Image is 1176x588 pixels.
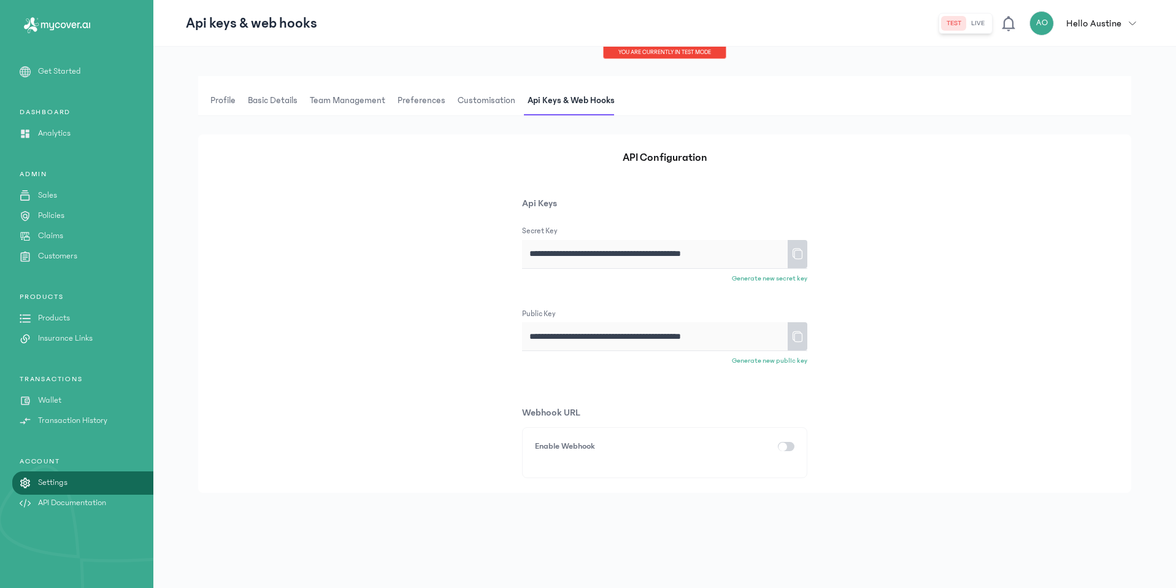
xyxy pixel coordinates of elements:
p: Sales [38,189,57,202]
button: Api Keys & Web hooks [525,86,625,115]
label: Secret Key [522,225,558,238]
p: Claims [38,230,63,242]
button: Team Management [307,86,395,115]
div: You are currently in TEST MODE [603,47,726,59]
p: Insurance Links [38,332,93,345]
span: Customisation [455,86,518,115]
p: Policies [38,209,64,222]
p: Wallet [38,394,61,407]
button: Basic details [245,86,307,115]
p: Api keys & web hooks [186,14,317,33]
span: Basic details [245,86,300,115]
p: Transaction History [38,414,107,427]
p: Hello Austine [1066,16,1121,31]
span: Team Management [307,86,388,115]
div: AO [1029,11,1054,36]
p: Get Started [38,65,81,78]
p: Enable Webhook [535,440,595,453]
button: Preferences [395,86,455,115]
span: Preferences [395,86,448,115]
button: AOHello Austine [1029,11,1143,36]
p: Analytics [38,127,71,140]
p: Settings [38,476,67,489]
p: Webhook URL [522,405,807,420]
p: Api Keys [522,196,807,211]
span: Profile [208,86,238,115]
button: live [966,16,990,31]
label: Public Key [522,308,556,320]
button: Customisation [455,86,525,115]
p: Generate new secret key [732,274,807,284]
button: Profile [208,86,245,115]
button: test [942,16,966,31]
p: Generate new public key [732,356,807,366]
p: Customers [38,250,77,263]
p: API Documentation [38,497,106,509]
span: Api Keys & Web hooks [525,86,617,115]
p: Products [38,312,70,325]
p: API Configuration [522,149,807,166]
